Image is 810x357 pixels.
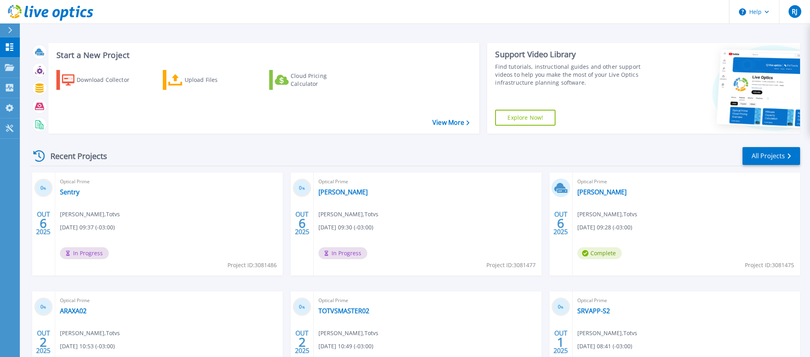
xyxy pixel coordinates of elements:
a: TOTVSMASTER02 [318,307,369,315]
span: [DATE] 10:49 (-03:00) [318,342,373,351]
span: [PERSON_NAME] , Totvs [577,210,637,219]
h3: Start a New Project [56,51,469,60]
a: Sentry [60,188,79,196]
span: [DATE] 10:53 (-03:00) [60,342,115,351]
span: % [561,305,563,309]
div: Cloud Pricing Calculator [291,72,354,88]
h3: 0 [293,184,311,193]
div: Support Video Library [495,49,655,60]
div: OUT 2025 [553,209,568,238]
span: [PERSON_NAME] , Totvs [60,329,120,338]
span: Optical Prime [60,296,278,305]
a: Cloud Pricing Calculator [269,70,358,90]
span: % [43,305,46,309]
h3: 0 [552,303,570,312]
span: Optical Prime [577,177,795,186]
a: Explore Now! [495,110,555,126]
a: [PERSON_NAME] [577,188,627,196]
div: Recent Projects [31,146,118,166]
span: Optical Prime [318,296,536,305]
span: Project ID: 3081486 [228,261,277,270]
span: 6 [40,220,47,227]
span: 2 [299,339,306,345]
a: ARAXA02 [60,307,87,315]
h3: 0 [34,184,53,193]
div: Upload Files [185,72,248,88]
span: [DATE] 09:28 (-03:00) [577,223,632,232]
span: % [43,186,46,190]
span: Project ID: 3081475 [745,261,794,270]
div: OUT 2025 [553,328,568,357]
span: [PERSON_NAME] , Totvs [318,210,378,219]
span: 2 [40,339,47,345]
a: [PERSON_NAME] [318,188,368,196]
div: Find tutorials, instructional guides and other support videos to help you make the most of your L... [495,63,655,87]
span: In Progress [318,247,367,259]
a: Download Collector [56,70,145,90]
div: OUT 2025 [295,209,310,238]
div: OUT 2025 [36,328,51,357]
span: [PERSON_NAME] , Totvs [577,329,637,338]
h3: 0 [293,303,311,312]
span: RJ [792,8,797,15]
span: Project ID: 3081477 [486,261,536,270]
span: [DATE] 08:41 (-03:00) [577,342,632,351]
a: SRVAPP-S2 [577,307,610,315]
span: 6 [299,220,306,227]
div: OUT 2025 [36,209,51,238]
a: All Projects [742,147,800,165]
span: Optical Prime [577,296,795,305]
span: 1 [557,339,564,345]
a: Upload Files [163,70,251,90]
span: [PERSON_NAME] , Totvs [318,329,378,338]
span: % [302,305,305,309]
span: 6 [557,220,564,227]
span: In Progress [60,247,109,259]
span: Complete [577,247,622,259]
span: [DATE] 09:37 (-03:00) [60,223,115,232]
span: % [302,186,305,190]
span: Optical Prime [60,177,278,186]
div: Download Collector [77,72,140,88]
a: View More [432,119,469,126]
h3: 0 [34,303,53,312]
span: [PERSON_NAME] , Totvs [60,210,120,219]
span: Optical Prime [318,177,536,186]
div: OUT 2025 [295,328,310,357]
span: [DATE] 09:30 (-03:00) [318,223,373,232]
